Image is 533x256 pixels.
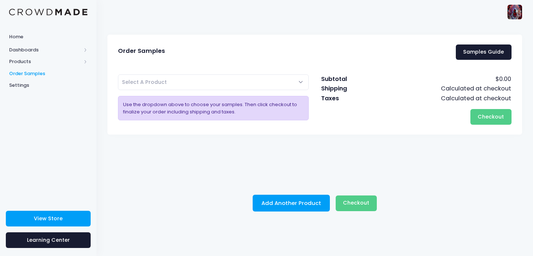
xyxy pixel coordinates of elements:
span: View Store [34,215,63,222]
a: Learning Center [6,232,91,248]
button: Checkout [470,109,512,125]
span: Home [9,33,87,40]
td: $0.00 [372,74,511,84]
span: Checkout [343,199,369,206]
img: User [508,5,522,19]
span: Order Samples [118,47,165,55]
span: Select A Product [118,74,309,90]
button: Checkout [336,195,377,211]
span: Order Samples [9,70,87,77]
td: Taxes [321,94,373,103]
span: Select A Product [122,78,167,86]
div: Use the dropdown above to choose your samples. Then click checkout to finalize your order includi... [118,96,309,120]
a: View Store [6,211,91,226]
td: Calculated at checkout [372,94,511,103]
span: Dashboards [9,46,81,54]
span: Products [9,58,81,65]
td: Calculated at checkout [372,84,511,93]
td: Subtotal [321,74,373,84]
span: Settings [9,82,87,89]
a: Samples Guide [456,44,512,60]
button: Add Another Product [253,195,330,212]
span: Learning Center [27,236,70,244]
img: Logo [9,9,87,16]
td: Shipping [321,84,373,93]
span: Checkout [478,113,504,120]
